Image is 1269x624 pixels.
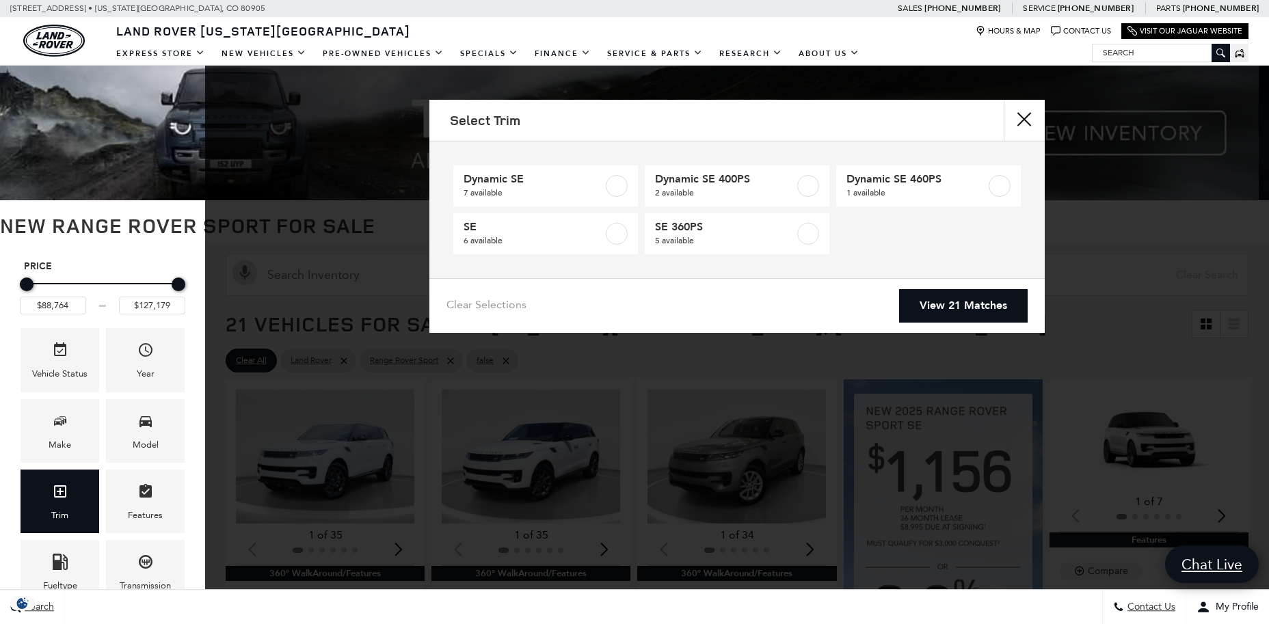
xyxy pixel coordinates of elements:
[1004,100,1045,141] button: close
[1124,601,1175,613] span: Contact Us
[43,578,77,593] div: Fueltype
[846,172,986,186] span: Dynamic SE 460PS
[133,437,159,452] div: Model
[846,186,986,200] span: 1 available
[106,470,185,533] div: FeaturesFeatures
[49,437,71,452] div: Make
[23,25,85,57] a: land-rover
[128,508,163,523] div: Features
[21,470,99,533] div: TrimTrim
[655,172,794,186] span: Dynamic SE 400PS
[924,3,1000,14] a: [PHONE_NUMBER]
[20,297,86,314] input: Minimum
[1186,590,1269,624] button: Open user profile menu
[464,220,603,234] span: SE
[52,550,68,578] span: Fueltype
[119,297,185,314] input: Maximum
[1210,601,1259,613] span: My Profile
[836,165,1021,206] a: Dynamic SE 460PS1 available
[599,42,711,66] a: Service & Parts
[7,596,38,610] section: Click to Open Cookie Consent Modal
[52,409,68,437] span: Make
[23,25,85,57] img: Land Rover
[453,213,638,254] a: SE6 available
[51,508,68,523] div: Trim
[20,277,34,291] div: Minimum Price
[137,550,154,578] span: Transmission
[976,26,1041,36] a: Hours & Map
[106,328,185,392] div: YearYear
[464,172,603,186] span: Dynamic SE
[453,165,638,206] a: Dynamic SE7 available
[10,3,265,13] a: [STREET_ADDRESS] • [US_STATE][GEOGRAPHIC_DATA], CO 80905
[21,540,99,603] div: FueltypeFueltype
[446,298,526,314] a: Clear Selections
[108,42,213,66] a: EXPRESS STORE
[1058,3,1134,14] a: [PHONE_NUMBER]
[24,260,181,273] h5: Price
[120,578,171,593] div: Transmission
[1127,26,1242,36] a: Visit Our Jaguar Website
[898,3,922,13] span: Sales
[655,186,794,200] span: 2 available
[526,42,599,66] a: Finance
[7,596,38,610] img: Opt-Out Icon
[645,213,829,254] a: SE 360PS5 available
[1175,555,1249,573] span: Chat Live
[108,42,868,66] nav: Main Navigation
[655,234,794,247] span: 5 available
[1093,44,1229,61] input: Search
[1165,545,1259,583] a: Chat Live
[1156,3,1181,13] span: Parts
[1023,3,1055,13] span: Service
[790,42,868,66] a: About Us
[655,220,794,234] span: SE 360PS
[20,273,185,314] div: Price
[450,113,520,128] h2: Select Trim
[137,338,154,366] span: Year
[137,366,155,381] div: Year
[711,42,790,66] a: Research
[52,480,68,508] span: Trim
[464,234,603,247] span: 6 available
[172,277,185,291] div: Maximum Price
[52,338,68,366] span: Vehicle
[137,480,154,508] span: Features
[1183,3,1259,14] a: [PHONE_NUMBER]
[899,289,1028,323] a: View 21 Matches
[21,328,99,392] div: VehicleVehicle Status
[137,409,154,437] span: Model
[315,42,452,66] a: Pre-Owned Vehicles
[464,186,603,200] span: 7 available
[106,540,185,603] div: TransmissionTransmission
[116,23,410,39] span: Land Rover [US_STATE][GEOGRAPHIC_DATA]
[32,366,88,381] div: Vehicle Status
[213,42,315,66] a: New Vehicles
[645,165,829,206] a: Dynamic SE 400PS2 available
[108,23,418,39] a: Land Rover [US_STATE][GEOGRAPHIC_DATA]
[106,399,185,463] div: ModelModel
[1051,26,1111,36] a: Contact Us
[452,42,526,66] a: Specials
[21,399,99,463] div: MakeMake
